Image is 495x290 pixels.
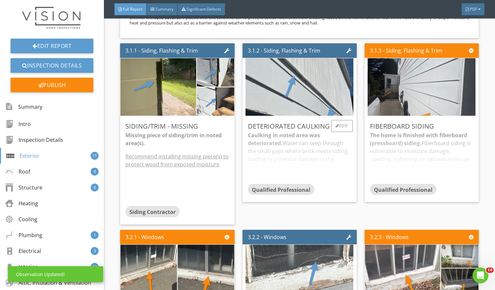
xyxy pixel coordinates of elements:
[5,247,41,255] div: Electrical
[370,47,442,55] div: 3.1.3 - Siding, Flashing & Trim
[5,168,30,176] div: Roof
[248,47,320,55] div: 3.1.2 - Siding, Flashing & Trim
[20,5,84,31] img: Finalized%20Copy%20Logo.png
[187,6,221,12] span: Significant Defects
[156,6,173,12] span: Summary
[370,121,473,131] div: Fiberboard Siding
[438,227,481,285] img: photo.jpg
[5,120,31,128] div: Intro
[91,168,99,176] div: 4
[125,47,198,55] div: 3.1.1 - Siding, Flashing & Trim
[129,208,176,216] span: Siding Contractor
[130,15,473,25] p: Exterior wall are placed over the vent in order to prevent certain elements from creating havoc o...
[5,184,42,191] div: Structure
[91,184,99,191] div: 6
[370,233,409,241] div: 3.2.3 - Windows
[91,247,99,255] div: 3
[11,39,93,53] a: Edit Report
[123,6,142,12] span: Full Report
[11,58,93,73] a: Inspection Details
[486,268,494,273] span: 10
[11,78,93,92] div: Publish
[125,153,229,168] u: Recommend installing missing piece(s) to protect wood from exposed moisture
[5,231,42,239] div: Plumbing
[331,120,353,132] div: Edit
[5,199,38,207] div: Heating
[189,66,242,137] img: photo.jpg
[125,121,229,131] div: Siding/Trim - Missing
[16,271,65,278] div: Observation Updated!
[470,6,477,12] span: PDF
[246,15,353,159] img: photo.jpg
[91,231,99,239] div: 1
[5,279,91,287] div: Attic, Insulation & Ventilation
[125,132,222,147] strong: Missing piece of siding/trim in noted area(s).
[91,152,99,160] div: 11
[105,15,212,159] img: photo.jpg
[248,121,351,131] div: Deteriorated Caulking
[374,186,432,193] span: Qualified Professional
[91,263,99,271] div: 12
[5,101,42,112] div: Summary
[5,136,63,144] div: Inspection Details
[252,186,310,193] span: Qualified Professional
[5,263,37,271] div: Interior
[125,233,164,241] div: 3.2.1 - Windows
[472,268,488,283] iframe: Intercom live chat
[5,215,37,223] div: Cooling
[248,233,287,241] div: 3.2.2 - Windows
[368,15,475,159] img: photo.jpg
[6,152,39,160] div: Exterior
[189,37,242,108] img: photo.jpg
